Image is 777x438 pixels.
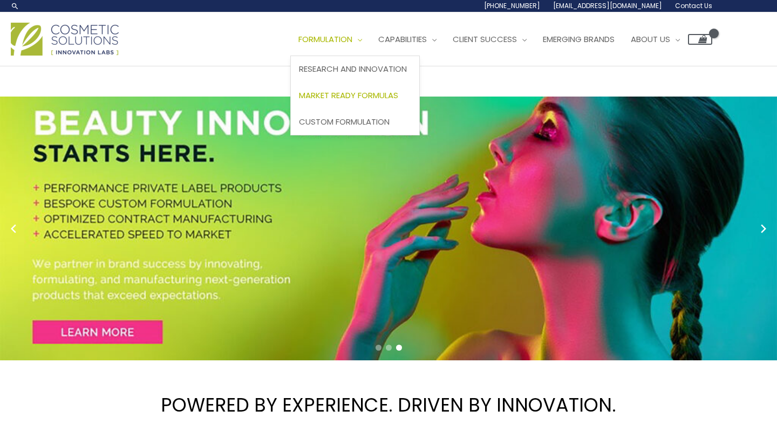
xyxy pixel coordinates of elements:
[290,23,370,56] a: Formulation
[755,221,772,237] button: Next slide
[386,345,392,351] span: Go to slide 2
[631,33,670,45] span: About Us
[299,90,398,101] span: Market Ready Formulas
[553,1,662,10] span: [EMAIL_ADDRESS][DOMAIN_NAME]
[445,23,535,56] a: Client Success
[5,221,22,237] button: Previous slide
[11,23,119,56] img: Cosmetic Solutions Logo
[291,56,419,83] a: Research and Innovation
[298,33,352,45] span: Formulation
[675,1,712,10] span: Contact Us
[11,2,19,10] a: Search icon link
[396,345,402,351] span: Go to slide 3
[484,1,540,10] span: [PHONE_NUMBER]
[623,23,688,56] a: About Us
[299,116,390,127] span: Custom Formulation
[299,63,407,74] span: Research and Innovation
[453,33,517,45] span: Client Success
[376,345,381,351] span: Go to slide 1
[370,23,445,56] a: Capabilities
[291,108,419,135] a: Custom Formulation
[543,33,615,45] span: Emerging Brands
[535,23,623,56] a: Emerging Brands
[688,34,712,45] a: View Shopping Cart, empty
[291,83,419,109] a: Market Ready Formulas
[378,33,427,45] span: Capabilities
[282,23,712,56] nav: Site Navigation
